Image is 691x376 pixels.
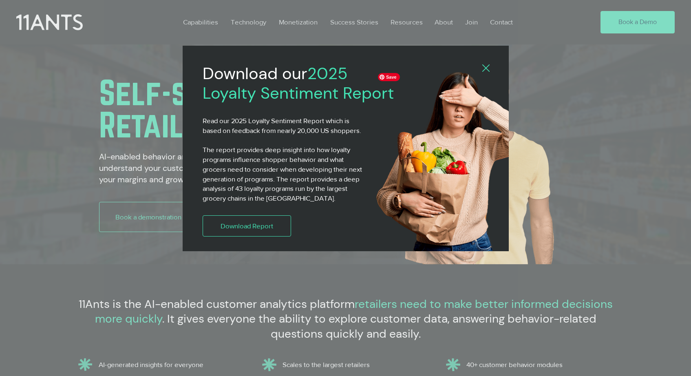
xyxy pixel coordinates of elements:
img: 11ants shopper4.png [373,69,534,260]
p: Read our 2025 Loyalty Sentiment Report which is based on feedback from nearly 20,000 US shoppers. [203,116,366,135]
span: Download Report [221,221,273,231]
a: Download Report [203,215,291,237]
h2: 2025 Loyalty Sentiment Report [203,64,397,103]
span: Save [378,73,400,81]
div: Back to site [482,64,490,73]
span: Download our [203,63,307,84]
p: The report provides deep insight into how loyalty programs influence shopper behavior and what gr... [203,145,366,203]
